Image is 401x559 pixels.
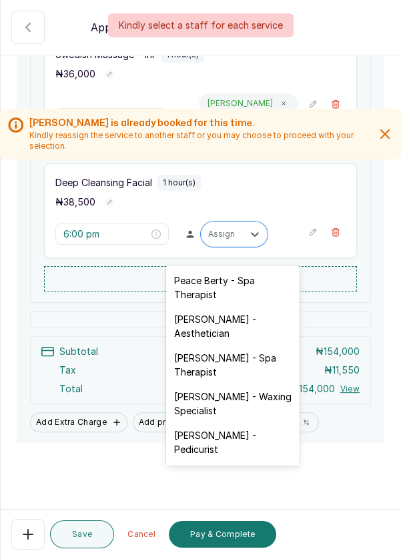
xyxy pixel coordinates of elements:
[30,412,127,432] button: Add Extra Charge
[63,227,149,241] input: Select time
[316,345,360,358] p: ₦
[59,364,76,377] p: Tax
[163,177,195,188] p: 1 hour(s)
[63,196,95,207] span: 38,500
[55,67,95,81] p: ₦
[44,266,357,292] button: Add new
[166,346,300,384] div: [PERSON_NAME] - Spa Therapist
[119,19,283,32] p: Kindly select a staff for each service
[59,345,98,358] p: Subtotal
[299,383,335,394] span: 154,000
[133,412,228,432] button: Add promo code
[166,423,300,462] div: [PERSON_NAME] - Pedicurist
[59,382,83,396] p: Total
[55,195,95,209] p: ₦
[29,117,372,130] h2: [PERSON_NAME] is already booked for this time.
[50,520,114,548] button: Save
[55,176,152,189] p: Deep Cleansing Facial
[169,521,276,548] button: Pay & Complete
[166,384,300,423] div: [PERSON_NAME] - Waxing Specialist
[208,98,273,109] p: [PERSON_NAME]
[63,68,95,79] span: 36,000
[291,382,335,396] p: ₦
[324,346,360,357] span: 154,000
[340,384,360,394] button: View
[324,364,360,377] p: ₦
[166,462,300,500] div: [PERSON_NAME] Esosa - Pedicurist
[29,130,372,151] p: Kindly reassign the service to another staff or you may choose to proceed with your selection.
[166,268,300,307] div: Peace Berty - Spa Therapist
[332,364,360,376] span: 11,550
[119,521,163,548] button: Cancel
[166,307,300,346] div: [PERSON_NAME] - Aesthetician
